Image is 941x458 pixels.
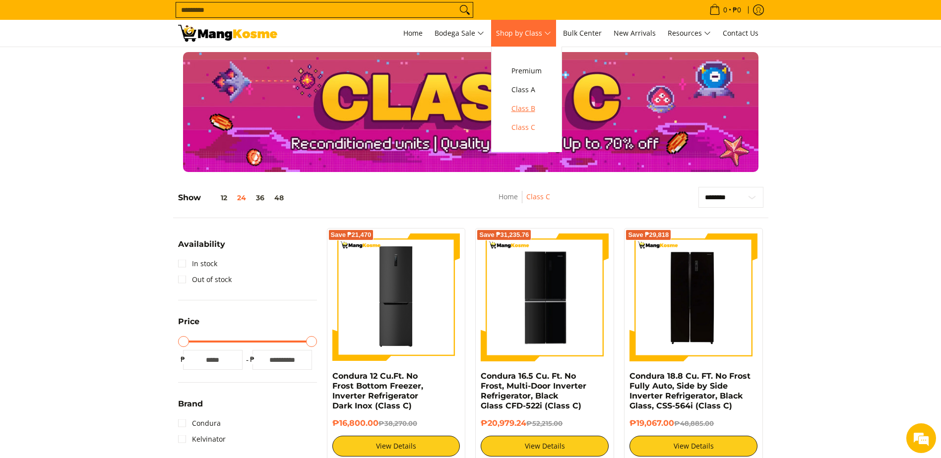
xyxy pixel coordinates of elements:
nav: Breadcrumbs [440,191,609,213]
span: Save ₱29,818 [628,232,669,238]
a: Kelvinator [178,431,226,447]
h6: ₱16,800.00 [332,418,460,428]
a: Class C [526,192,550,201]
a: Out of stock [178,272,232,287]
img: Condura 18.8 Cu. FT. No Frost Fully Auto, Side by Side Inverter Refrigerator, Black Glass, CSS-56... [629,233,757,361]
h5: Show [178,193,289,203]
a: View Details [332,436,460,457]
a: Shop by Class [491,20,556,47]
span: Bodega Sale [435,27,484,40]
a: Condura 16.5 Cu. Ft. No Frost, Multi-Door Inverter Refrigerator, Black Glass CFD-522i (Class C) [481,371,586,410]
summary: Open [178,400,203,415]
span: Class B [511,103,542,115]
span: Bulk Center [563,28,602,38]
h6: ₱19,067.00 [629,418,757,428]
img: condura-no-frost-inverter-bottom-freezer-refrigerator-9-cubic-feet-class-c-mang-kosme [332,233,460,361]
a: Home [499,192,518,201]
a: Home [398,20,428,47]
span: Shop by Class [496,27,551,40]
summary: Open [178,240,225,256]
span: Resources [668,27,711,40]
img: Condura 16.5 Cu. Ft. No Frost, Multi-Door Inverter Refrigerator, Black Glass CFD-522i (Class C) [481,235,609,360]
nav: Main Menu [287,20,763,47]
a: Resources [663,20,716,47]
a: Class C [506,118,547,137]
span: Price [178,318,199,326]
button: Search [457,2,473,17]
summary: Open [178,318,199,333]
a: Class A [506,80,547,99]
a: View Details [481,436,609,457]
button: 12 [201,194,232,202]
span: Save ₱21,470 [331,232,372,238]
del: ₱52,215.00 [526,419,563,427]
button: 36 [251,194,269,202]
span: Contact Us [723,28,758,38]
a: Class B [506,99,547,118]
span: ₱ [248,354,257,364]
a: Premium [506,61,547,80]
a: Condura 12 Cu.Ft. No Frost Bottom Freezer, Inverter Refrigerator Dark Inox (Class C) [332,371,423,410]
img: Class C Home &amp; Business Appliances: Up to 70% Off l Mang Kosme [178,25,277,42]
a: Bodega Sale [430,20,489,47]
a: Contact Us [718,20,763,47]
del: ₱48,885.00 [674,419,714,427]
span: Save ₱31,235.76 [479,232,529,238]
span: ₱0 [731,6,743,13]
a: New Arrivals [609,20,661,47]
a: Bulk Center [558,20,607,47]
span: 0 [722,6,729,13]
span: New Arrivals [614,28,656,38]
button: 24 [232,194,251,202]
h6: ₱20,979.24 [481,418,609,428]
del: ₱38,270.00 [378,419,417,427]
span: ₱ [178,354,188,364]
a: Condura 18.8 Cu. FT. No Frost Fully Auto, Side by Side Inverter Refrigerator, Black Glass, CSS-56... [629,371,751,410]
span: Premium [511,65,542,77]
span: Class C [511,121,542,134]
span: Availability [178,240,225,248]
a: In stock [178,256,217,272]
span: Brand [178,400,203,408]
span: Class A [511,84,542,96]
span: Home [403,28,423,38]
a: View Details [629,436,757,457]
span: • [706,4,744,15]
button: 48 [269,194,289,202]
a: Condura [178,415,221,431]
